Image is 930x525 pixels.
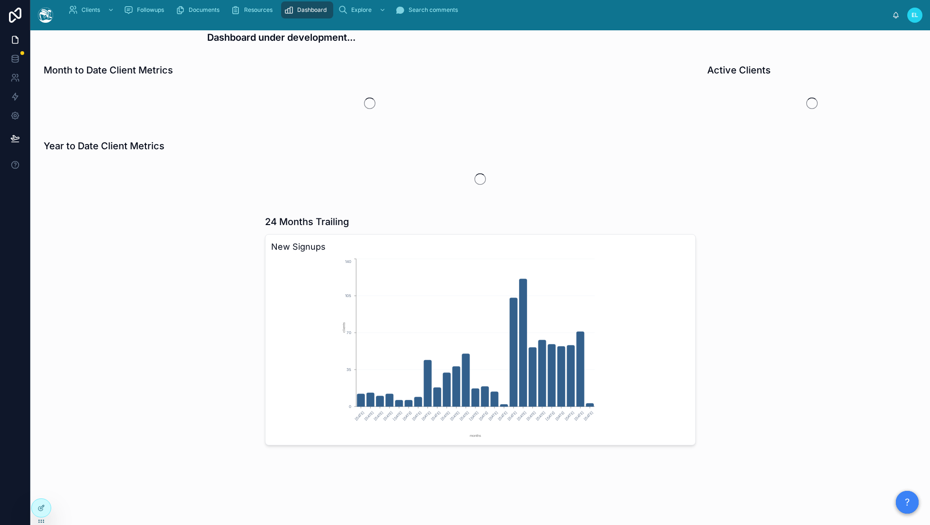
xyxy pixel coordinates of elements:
tspan: months [469,434,481,438]
text: [DATE] [430,410,441,421]
tspan: 0 [348,404,351,409]
span: Followups [137,6,164,14]
text: [DATE] [564,410,574,421]
span: Clients [82,6,100,14]
text: [DATE] [497,410,508,421]
span: Search comments [409,6,458,14]
button: ? [896,491,919,514]
text: [DATE] [478,410,489,421]
text: [DATE] [459,410,470,421]
h1: 24 Months Trailing [265,215,349,228]
text: [DATE] [373,410,384,421]
h3: Dashboard under development... [207,30,753,45]
text: [DATE] [554,410,565,421]
text: [DATE] [411,410,422,421]
text: [DATE] [354,410,365,421]
h1: Month to Date Client Metrics [44,63,173,77]
text: [DATE] [507,410,518,421]
text: [DATE] [516,410,527,421]
text: [DATE] [449,410,460,421]
tspan: 105 [345,293,351,298]
text: [DATE] [573,410,584,421]
span: Dashboard [297,6,327,14]
span: Documents [189,6,219,14]
text: [DATE] [440,410,451,421]
h3: New Signups [271,240,690,253]
span: EL [912,11,918,19]
img: App logo [38,8,53,23]
text: [DATE] [526,410,537,421]
span: Resources [244,6,273,14]
a: Resources [228,1,279,18]
h1: Active Clients [707,63,771,77]
tspan: clients [342,322,346,333]
tspan: 35 [346,367,351,372]
a: Followups [121,1,171,18]
a: Search comments [392,1,465,18]
a: Explore [335,1,391,18]
div: chart [271,257,690,439]
tspan: 140 [345,259,351,264]
text: [DATE] [420,410,431,421]
text: [DATE] [383,410,393,421]
a: Clients [65,1,119,18]
text: [DATE] [583,410,594,421]
a: Documents [173,1,226,18]
span: Explore [351,6,372,14]
h1: Year to Date Client Metrics [44,139,164,153]
text: [DATE] [535,410,546,421]
text: [DATE] [468,410,479,421]
text: [DATE] [392,410,403,421]
text: [DATE] [364,410,374,421]
text: [DATE] [487,410,498,421]
text: [DATE] [545,410,556,421]
tspan: 70 [346,330,351,335]
a: Dashboard [281,1,333,18]
text: [DATE] [401,410,412,421]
